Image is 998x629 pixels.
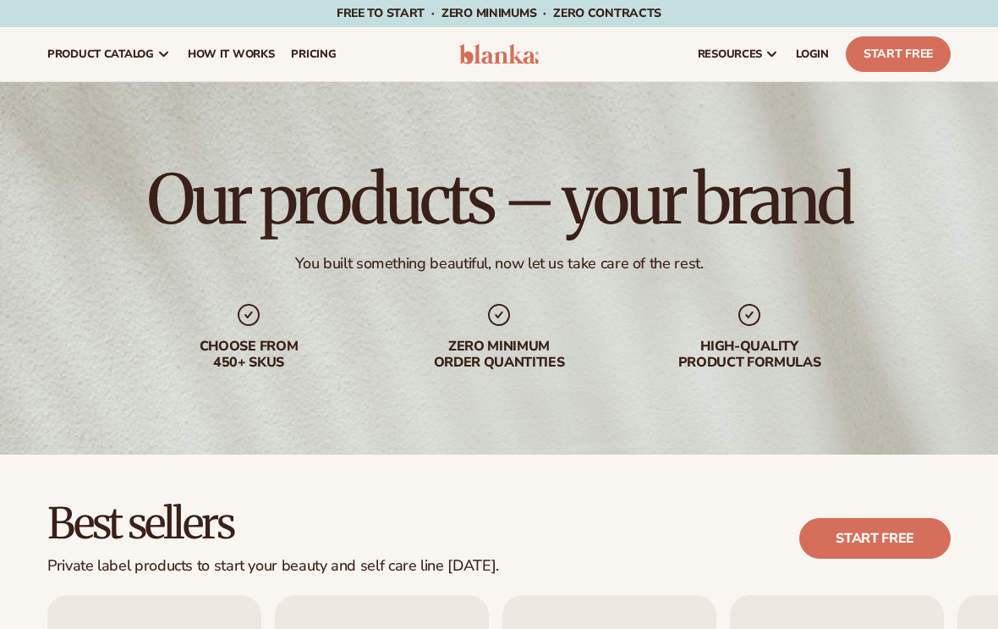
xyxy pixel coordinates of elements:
[188,47,275,61] span: How It Works
[140,339,357,371] div: Choose from 450+ Skus
[47,557,499,576] div: Private label products to start your beauty and self care line [DATE].
[47,502,499,547] h2: Best sellers
[689,27,787,81] a: resources
[47,47,154,61] span: product catalog
[787,27,837,81] a: LOGIN
[147,166,851,234] h1: Our products – your brand
[799,518,951,559] a: Start free
[39,27,179,81] a: product catalog
[391,339,607,371] div: Zero minimum order quantities
[282,27,344,81] a: pricing
[698,47,762,61] span: resources
[179,27,283,81] a: How It Works
[846,36,951,72] a: Start Free
[796,47,829,61] span: LOGIN
[641,339,858,371] div: High-quality product formulas
[459,44,539,64] img: logo
[337,5,661,21] span: Free to start · ZERO minimums · ZERO contracts
[295,254,704,273] div: You built something beautiful, now let us take care of the rest.
[291,47,336,61] span: pricing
